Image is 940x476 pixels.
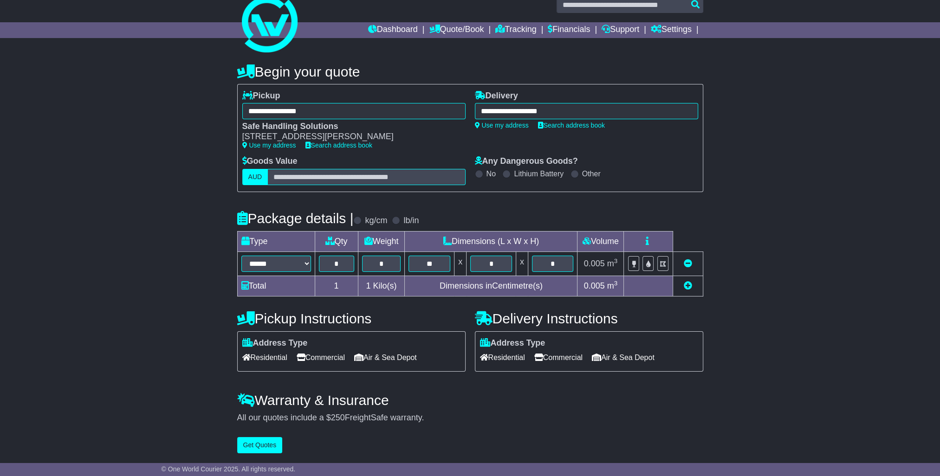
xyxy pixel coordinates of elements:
[475,311,703,326] h4: Delivery Instructions
[538,122,605,129] a: Search address book
[514,169,564,178] label: Lithium Battery
[602,22,639,38] a: Support
[582,169,601,178] label: Other
[242,169,268,185] label: AUD
[358,231,405,251] td: Weight
[354,350,417,365] span: Air & Sea Depot
[305,142,372,149] a: Search address book
[368,22,418,38] a: Dashboard
[405,276,577,296] td: Dimensions in Centimetre(s)
[242,350,287,365] span: Residential
[534,350,583,365] span: Commercial
[429,22,484,38] a: Quote/Book
[242,156,298,167] label: Goods Value
[315,231,358,251] td: Qty
[475,91,518,101] label: Delivery
[486,169,496,178] label: No
[614,280,618,287] sup: 3
[577,231,624,251] td: Volume
[405,231,577,251] td: Dimensions (L x W x H)
[237,211,354,226] h4: Package details |
[242,142,296,149] a: Use my address
[237,392,703,408] h4: Warranty & Insurance
[237,276,315,296] td: Total
[454,251,467,276] td: x
[237,231,315,251] td: Type
[358,276,405,296] td: Kilo(s)
[315,276,358,296] td: 1
[242,132,456,142] div: [STREET_ADDRESS][PERSON_NAME]
[162,465,296,473] span: © One World Courier 2025. All rights reserved.
[584,259,605,268] span: 0.005
[475,156,578,167] label: Any Dangerous Goods?
[242,91,280,101] label: Pickup
[684,259,692,268] a: Remove this item
[331,413,345,422] span: 250
[480,338,545,348] label: Address Type
[475,122,529,129] a: Use my address
[297,350,345,365] span: Commercial
[480,350,525,365] span: Residential
[237,437,283,453] button: Get Quotes
[242,338,308,348] label: Address Type
[237,413,703,423] div: All our quotes include a $ FreightSafe warranty.
[684,281,692,290] a: Add new item
[242,122,456,132] div: Safe Handling Solutions
[365,216,387,226] label: kg/cm
[237,311,466,326] h4: Pickup Instructions
[651,22,692,38] a: Settings
[584,281,605,290] span: 0.005
[614,257,618,264] sup: 3
[607,259,618,268] span: m
[592,350,655,365] span: Air & Sea Depot
[548,22,590,38] a: Financials
[403,216,419,226] label: lb/in
[607,281,618,290] span: m
[495,22,536,38] a: Tracking
[366,281,370,290] span: 1
[516,251,528,276] td: x
[237,64,703,79] h4: Begin your quote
